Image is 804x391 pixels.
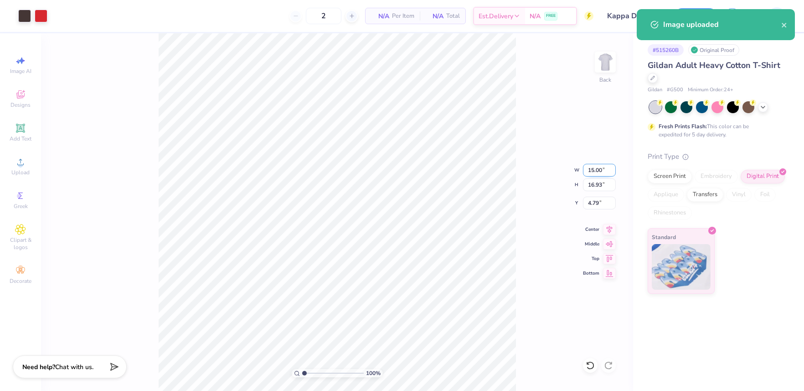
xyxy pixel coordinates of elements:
[10,277,31,285] span: Decorate
[583,226,599,233] span: Center
[648,44,684,56] div: # 515260B
[687,188,723,202] div: Transfers
[726,188,752,202] div: Vinyl
[10,135,31,142] span: Add Text
[781,19,788,30] button: close
[600,7,667,25] input: Untitled Design
[11,169,30,176] span: Upload
[648,60,780,71] span: Gildan Adult Heavy Cotton T-Shirt
[583,270,599,276] span: Bottom
[366,369,381,377] span: 100 %
[648,188,684,202] div: Applique
[10,101,31,109] span: Designs
[55,363,93,371] span: Chat with us.
[648,151,786,162] div: Print Type
[371,11,389,21] span: N/A
[659,122,771,139] div: This color can be expedited for 5 day delivery.
[667,86,683,94] span: # G500
[583,255,599,262] span: Top
[446,11,460,21] span: Total
[652,244,711,290] img: Standard
[659,123,707,130] strong: Fresh Prints Flash:
[688,44,739,56] div: Original Proof
[10,68,31,75] span: Image AI
[546,13,556,19] span: FREE
[530,11,541,21] span: N/A
[22,363,55,371] strong: Need help?
[599,76,611,84] div: Back
[5,236,36,251] span: Clipart & logos
[688,86,733,94] span: Minimum Order: 24 +
[392,11,414,21] span: Per Item
[648,86,662,94] span: Gildan
[754,188,776,202] div: Foil
[648,206,692,220] div: Rhinestones
[648,170,692,183] div: Screen Print
[479,11,513,21] span: Est. Delivery
[741,170,785,183] div: Digital Print
[583,241,599,247] span: Middle
[596,53,614,71] img: Back
[695,170,738,183] div: Embroidery
[425,11,443,21] span: N/A
[14,203,28,210] span: Greek
[663,19,781,30] div: Image uploaded
[306,8,341,24] input: – –
[652,232,676,242] span: Standard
